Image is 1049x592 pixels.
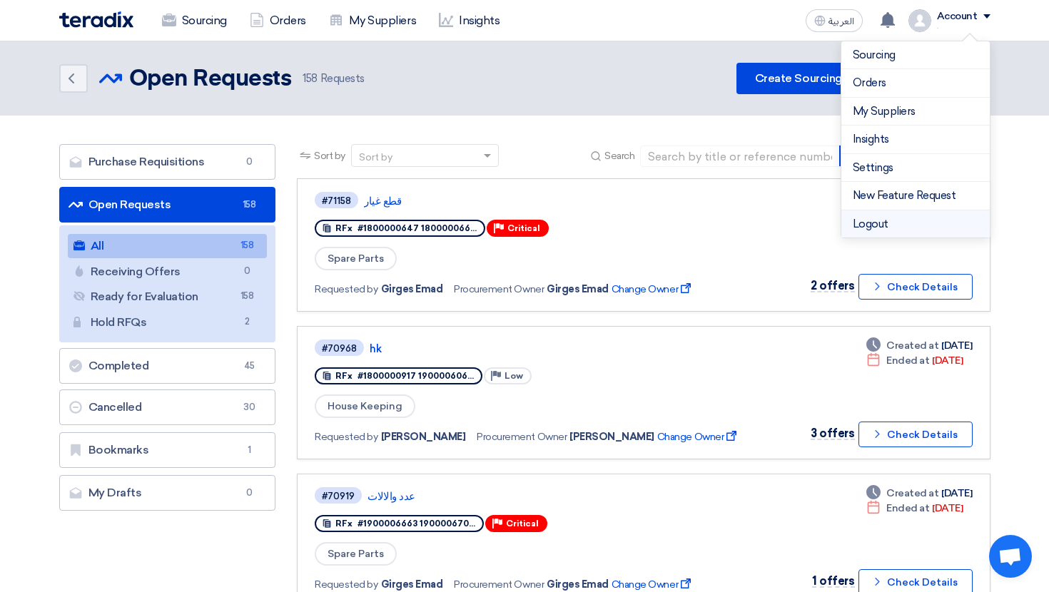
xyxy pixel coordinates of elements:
[908,9,931,32] img: profile_test.png
[853,47,978,63] a: Sourcing
[370,342,726,355] a: hk
[238,238,255,253] span: 158
[359,150,392,165] div: Sort by
[841,210,990,238] li: Logout
[853,188,978,204] a: New Feature Request
[151,5,238,36] a: Sourcing
[315,282,377,297] span: Requested by
[937,11,978,23] div: Account
[381,577,443,592] span: Girges Emad
[612,577,694,592] span: Change Owner
[322,196,351,205] div: #71158
[314,148,345,163] span: Sort by
[315,577,377,592] span: Requested by
[853,75,978,91] a: Orders
[811,427,854,440] span: 3 offers
[657,429,739,444] span: Change Owner
[129,65,292,93] h2: Open Requests
[828,16,854,26] span: العربية
[238,5,318,36] a: Orders
[358,519,475,529] span: #1900006663 190000670...
[59,389,276,425] a: Cancelled30
[364,195,721,208] a: قطع غيار
[315,247,397,270] span: Spare Parts
[240,486,258,500] span: 0
[238,315,255,330] span: 2
[59,144,276,180] a: Purchase Requisitions0
[335,519,353,529] span: RFx
[736,63,893,94] a: Create Sourcing Event
[381,282,443,297] span: Girges Emad
[59,348,276,384] a: Completed45
[866,486,972,501] div: [DATE]
[68,234,268,258] a: All
[886,486,938,501] span: Created at
[454,282,544,297] span: Procurement Owner
[238,264,255,279] span: 0
[322,491,355,501] div: #70919
[315,542,397,566] span: Spare Parts
[68,310,268,335] a: Hold RFQs
[59,11,133,28] img: Teradix logo
[886,338,938,353] span: Created at
[477,429,567,444] span: Procurement Owner
[335,371,353,381] span: RFx
[59,432,276,468] a: Bookmarks1
[303,72,318,85] span: 158
[315,394,415,418] span: House Keeping
[427,5,511,36] a: Insights
[886,353,929,368] span: Ended at
[806,9,863,32] button: العربية
[335,223,353,233] span: RFx
[866,353,963,368] div: [DATE]
[454,577,544,592] span: Procurement Owner
[853,160,978,176] a: Settings
[240,198,258,212] span: 158
[858,274,973,300] button: Check Details
[858,422,973,447] button: Check Details
[612,282,694,297] span: Change Owner
[240,155,258,169] span: 0
[547,577,609,592] span: Girges Emad
[866,501,963,516] div: [DATE]
[68,260,268,284] a: Receiving Offers
[569,429,654,444] span: [PERSON_NAME]
[640,146,840,167] input: Search by title or reference number
[59,475,276,511] a: My Drafts0
[812,574,854,588] span: 1 offers
[59,187,276,223] a: Open Requests158
[989,535,1032,578] div: Open chat
[240,443,258,457] span: 1
[358,223,477,233] span: #1800000647 180000066...
[240,359,258,373] span: 45
[240,400,258,414] span: 30
[368,490,724,503] a: عدد والالات
[318,5,427,36] a: My Suppliers
[937,22,990,30] div: .
[68,285,268,309] a: Ready for Evaluation
[322,344,357,353] div: #70968
[303,71,365,87] span: Requests
[505,371,523,381] span: Low
[238,289,255,304] span: 158
[506,519,539,529] span: Critical
[811,279,854,292] span: 2 offers
[853,103,978,120] a: My Suppliers
[507,223,540,233] span: Critical
[381,429,466,444] span: [PERSON_NAME]
[358,371,474,381] span: #1800000917 190000606...
[604,148,634,163] span: Search
[853,131,978,148] a: Insights
[315,429,377,444] span: Requested by
[547,282,609,297] span: Girges Emad
[886,501,929,516] span: Ended at
[866,338,972,353] div: [DATE]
